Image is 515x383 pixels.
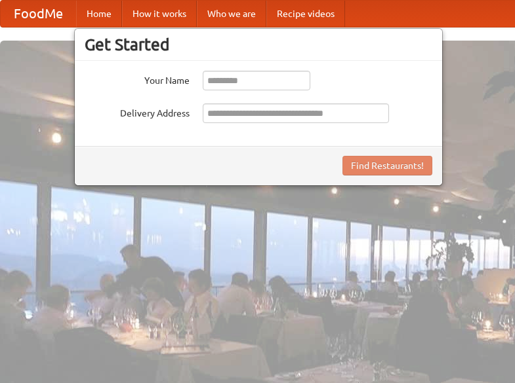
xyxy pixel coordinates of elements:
[1,1,76,27] a: FoodMe
[122,1,197,27] a: How it works
[197,1,266,27] a: Who we are
[85,35,432,54] h3: Get Started
[342,156,432,175] button: Find Restaurants!
[266,1,345,27] a: Recipe videos
[85,103,190,120] label: Delivery Address
[76,1,122,27] a: Home
[85,71,190,87] label: Your Name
